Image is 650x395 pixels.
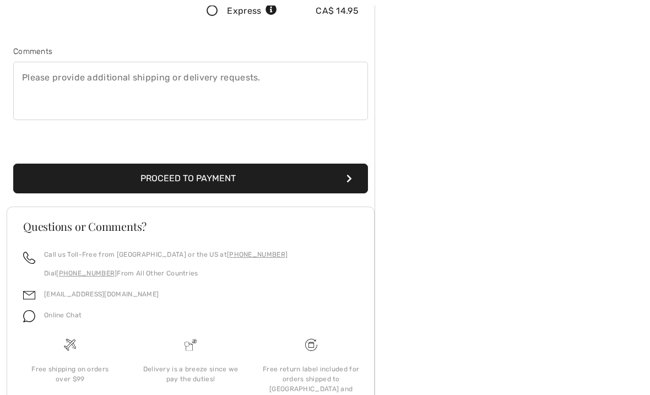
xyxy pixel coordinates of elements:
[316,5,359,18] div: CA$ 14.95
[227,5,277,18] div: Express
[23,221,358,232] h3: Questions or Comments?
[19,365,122,385] div: Free shipping on orders over $99
[44,269,288,279] p: Dial From All Other Countries
[23,311,35,323] img: chat
[185,339,197,351] img: Delivery is a breeze since we pay the duties!
[305,339,317,351] img: Free shipping on orders over $99
[56,270,117,278] a: [PHONE_NUMBER]
[13,164,368,194] button: Proceed to Payment
[227,251,288,259] a: [PHONE_NUMBER]
[44,250,288,260] p: Call us Toll-Free from [GEOGRAPHIC_DATA] or the US at
[44,291,159,299] a: [EMAIL_ADDRESS][DOMAIN_NAME]
[44,312,82,320] span: Online Chat
[23,290,35,302] img: email
[23,252,35,264] img: call
[139,365,242,385] div: Delivery is a breeze since we pay the duties!
[13,46,368,58] div: Comments
[64,339,76,351] img: Free shipping on orders over $99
